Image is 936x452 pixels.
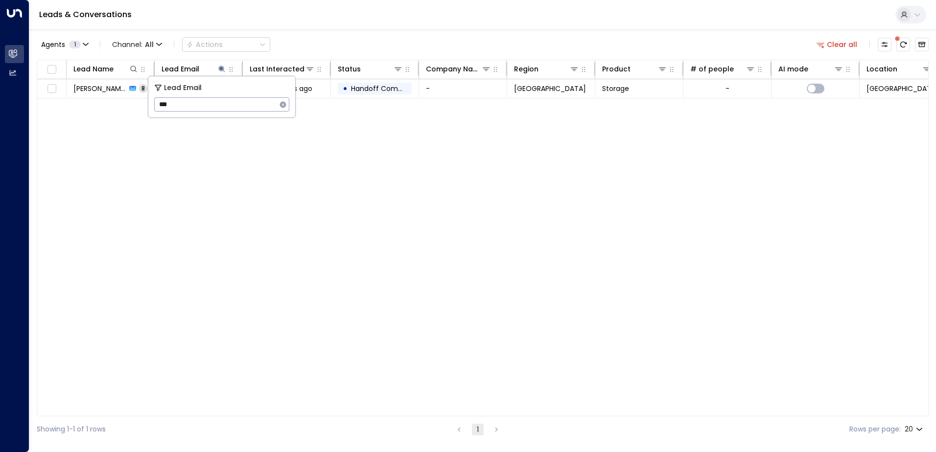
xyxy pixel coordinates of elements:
[108,38,166,51] span: Channel:
[725,84,729,93] div: -
[778,63,843,75] div: AI mode
[250,63,304,75] div: Last Interacted
[182,37,270,52] div: Button group with a nested menu
[162,63,199,75] div: Lead Email
[849,424,901,434] label: Rows per page:
[41,41,65,48] span: Agents
[250,63,315,75] div: Last Interacted
[896,38,910,51] span: There are new threads available. Refresh the grid to view the latest updates.
[338,63,361,75] div: Status
[69,41,81,48] span: 1
[905,422,925,436] div: 20
[602,63,631,75] div: Product
[426,63,491,75] div: Company Name
[37,38,92,51] button: Agents1
[182,37,270,52] button: Actions
[426,63,481,75] div: Company Name
[73,63,114,75] div: Lead Name
[813,38,862,51] button: Clear all
[878,38,891,51] button: Customize
[514,63,538,75] div: Region
[338,63,403,75] div: Status
[690,63,734,75] div: # of people
[915,38,929,51] button: Archived Leads
[351,84,420,93] span: Handoff Completed
[602,84,629,93] span: Storage
[164,82,202,93] span: Lead Email
[46,64,58,76] span: Toggle select all
[73,63,139,75] div: Lead Name
[108,38,166,51] button: Channel:All
[419,79,507,98] td: -
[602,63,667,75] div: Product
[46,83,58,95] span: Toggle select row
[343,80,348,97] div: •
[453,423,503,435] nav: pagination navigation
[866,63,932,75] div: Location
[514,63,579,75] div: Region
[778,63,808,75] div: AI mode
[162,63,227,75] div: Lead Email
[39,9,132,20] a: Leads & Conversations
[866,63,897,75] div: Location
[73,84,126,93] span: John Matchett
[139,84,147,92] span: 8
[37,424,106,434] div: Showing 1-1 of 1 rows
[690,63,755,75] div: # of people
[145,41,154,48] span: All
[472,424,484,435] button: page 1
[514,84,586,93] span: London
[187,40,223,49] div: Actions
